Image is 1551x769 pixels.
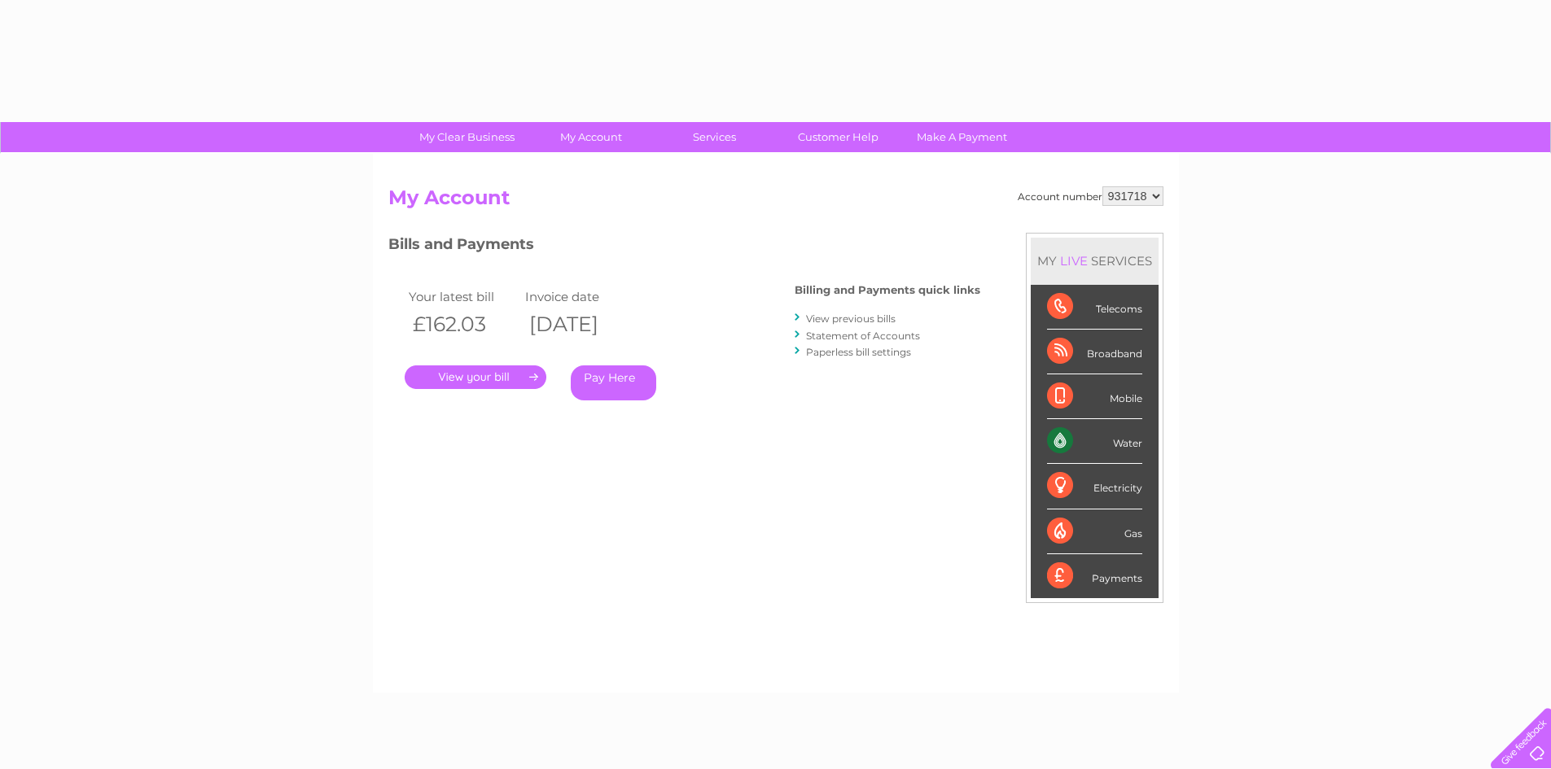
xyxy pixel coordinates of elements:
a: My Account [524,122,658,152]
a: . [405,365,546,389]
div: Payments [1047,554,1142,598]
div: Water [1047,419,1142,464]
h3: Bills and Payments [388,233,980,261]
div: MY SERVICES [1031,238,1159,284]
div: Broadband [1047,330,1142,374]
a: My Clear Business [400,122,534,152]
div: Account number [1018,186,1163,206]
div: Telecoms [1047,285,1142,330]
a: Paperless bill settings [806,346,911,358]
a: Statement of Accounts [806,330,920,342]
th: [DATE] [521,308,638,341]
div: Mobile [1047,374,1142,419]
div: Gas [1047,509,1142,554]
a: Pay Here [571,365,656,400]
h2: My Account [388,186,1163,217]
td: Your latest bill [405,286,522,308]
th: £162.03 [405,308,522,341]
a: Customer Help [771,122,905,152]
div: LIVE [1057,253,1091,269]
a: Services [647,122,782,152]
h4: Billing and Payments quick links [795,284,980,296]
div: Electricity [1047,464,1142,509]
td: Invoice date [521,286,638,308]
a: View previous bills [806,312,896,325]
a: Make A Payment [895,122,1029,152]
